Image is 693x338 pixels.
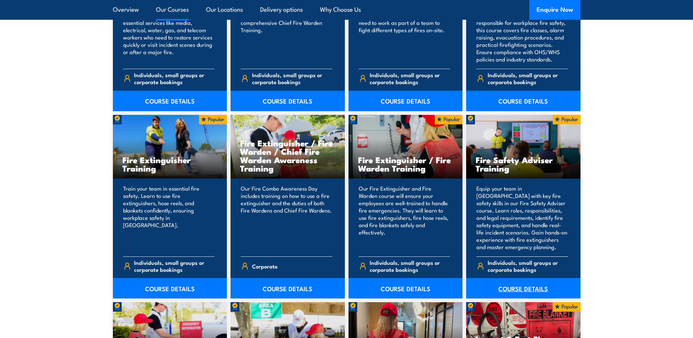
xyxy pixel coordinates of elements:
span: Individuals, small groups or corporate bookings [134,71,214,85]
a: COURSE DETAILS [466,278,580,298]
span: Individuals, small groups or corporate bookings [252,71,332,85]
a: COURSE DETAILS [349,278,463,298]
p: Our Fire Combo Awareness Day includes training on how to use a fire extinguisher and the duties o... [241,185,332,251]
h3: Fire Extinguisher / Fire Warden Training [358,155,453,172]
p: Our Fire Extinguisher and Fire Warden course will ensure your employees are well-trained to handl... [359,185,450,251]
span: Corporate [252,260,278,272]
span: Individuals, small groups or corporate bookings [134,259,214,273]
a: COURSE DETAILS [113,91,227,111]
a: COURSE DETAILS [113,278,227,298]
a: COURSE DETAILS [231,278,345,298]
span: Individuals, small groups or corporate bookings [370,259,450,273]
h3: Fire Extinguisher Training [122,155,218,172]
a: COURSE DETAILS [466,91,580,111]
h3: Fire Safety Adviser Training [476,155,571,172]
span: Individuals, small groups or corporate bookings [370,71,450,85]
span: Individuals, small groups or corporate bookings [488,71,568,85]
span: Individuals, small groups or corporate bookings [488,259,568,273]
a: COURSE DETAILS [231,91,345,111]
p: Equip your team in [GEOGRAPHIC_DATA] with key fire safety skills in our Fire Safety Adviser cours... [476,185,568,251]
p: Train your team in essential fire safety. Learn to use fire extinguishers, hose reels, and blanke... [123,185,215,251]
h3: Fire Extinguisher / Fire Warden / Chief Fire Warden Awareness Training [240,139,335,172]
a: COURSE DETAILS [349,91,463,111]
